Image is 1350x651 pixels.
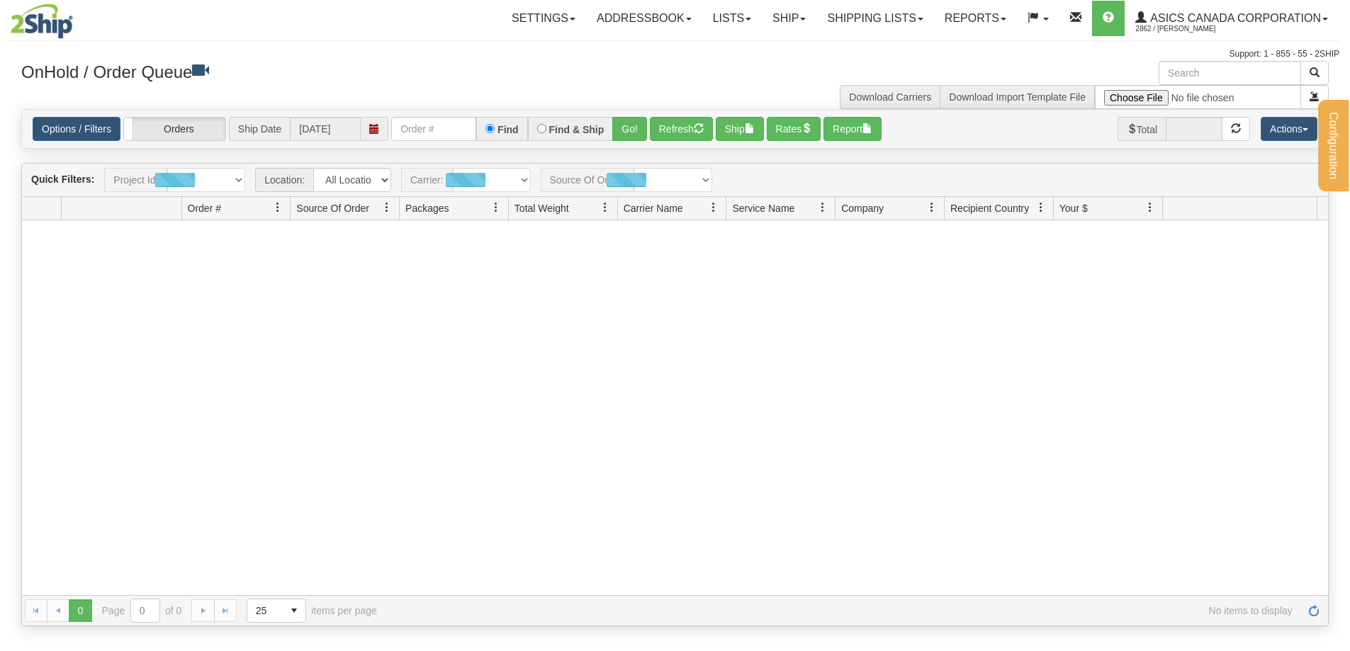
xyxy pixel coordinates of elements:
a: Reports [934,1,1017,36]
a: Shipping lists [816,1,933,36]
a: Carrier Name filter column settings [702,196,726,220]
label: Orders [124,118,225,140]
input: Import [1095,85,1301,109]
label: Find [497,125,519,135]
a: ASICS CANADA CORPORATION 2862 / [PERSON_NAME] [1125,1,1339,36]
span: Service Name [732,201,794,215]
span: Page sizes drop down [247,599,306,623]
a: Recipient Country filter column settings [1029,196,1053,220]
input: Order # [391,117,476,141]
span: Recipient Country [950,201,1029,215]
a: Company filter column settings [920,196,944,220]
span: Source Of Order [296,201,369,215]
span: Carrier Name [624,201,683,215]
span: 25 [256,604,274,618]
iframe: chat widget [1317,253,1349,397]
div: grid toolbar [22,164,1328,197]
span: Page of 0 [102,599,182,623]
span: Packages [405,201,449,215]
h3: OnHold / Order Queue [21,61,665,81]
button: Ship [716,117,764,141]
a: Download Carriers [849,91,931,103]
a: Refresh [1303,599,1325,622]
a: Lists [702,1,762,36]
span: select [283,599,305,622]
span: Your $ [1059,201,1088,215]
label: Quick Filters: [31,172,94,186]
a: Order # filter column settings [266,196,290,220]
input: Search [1159,61,1301,85]
a: Total Weight filter column settings [593,196,617,220]
span: items per page [247,599,377,623]
button: Go! [612,117,647,141]
span: Ship Date [229,117,290,141]
a: Settings [501,1,586,36]
span: Location: [255,168,313,192]
span: ASICS CANADA CORPORATION [1147,12,1321,24]
button: Refresh [650,117,713,141]
span: Company [841,201,884,215]
button: Search [1300,61,1329,85]
a: Ship [762,1,816,36]
span: Page 0 [69,599,91,622]
img: logo2862.jpg [11,4,73,39]
span: No items to display [397,605,1293,616]
span: Total [1118,117,1166,141]
button: Actions [1261,117,1317,141]
span: Total Weight [514,201,569,215]
button: Report [823,117,882,141]
span: Order # [188,201,221,215]
button: Configuration [1318,100,1349,191]
a: Download Import Template File [949,91,1086,103]
span: 2862 / [PERSON_NAME] [1135,22,1242,36]
a: Your $ filter column settings [1138,196,1162,220]
a: Packages filter column settings [484,196,508,220]
a: Options / Filters [33,117,120,141]
a: Source Of Order filter column settings [375,196,399,220]
a: Addressbook [586,1,702,36]
button: Rates [767,117,821,141]
a: Service Name filter column settings [811,196,835,220]
label: Find & Ship [549,125,604,135]
div: Support: 1 - 855 - 55 - 2SHIP [11,48,1339,60]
